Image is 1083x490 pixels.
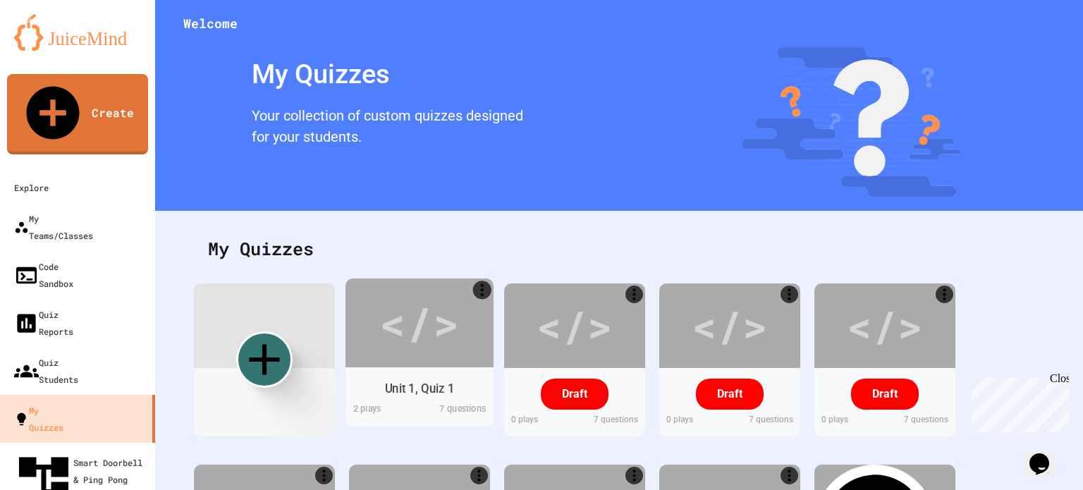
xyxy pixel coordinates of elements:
[696,379,764,410] div: Draft
[14,306,73,340] div: Quiz Reports
[966,372,1069,432] iframe: chat widget
[14,402,63,436] div: My Quizzes
[1024,434,1069,476] iframe: chat widget
[315,467,333,484] a: More
[6,6,97,90] div: Chat with us now!Close
[245,102,530,154] div: Your collection of custom quizzes designed for your students.
[7,74,148,154] a: Create
[847,294,923,357] div: </>
[659,413,730,429] div: 0 play s
[625,286,643,303] a: More
[625,467,643,484] a: More
[345,402,420,419] div: 2 play s
[379,289,459,356] div: </>
[420,402,494,419] div: 7 questions
[885,413,955,429] div: 7 questions
[385,379,455,397] div: Unit 1, Quiz 1
[473,281,491,299] a: More
[14,14,141,51] img: logo-orange.svg
[236,331,293,388] div: Create new
[504,413,575,429] div: 0 play s
[14,179,49,196] div: Explore
[541,379,608,410] div: Draft
[781,286,798,303] a: More
[245,47,530,102] div: My Quizzes
[470,467,488,484] a: More
[781,467,798,484] a: More
[692,294,768,357] div: </>
[575,413,645,429] div: 7 questions
[537,294,613,357] div: </>
[194,221,1044,276] div: My Quizzes
[814,413,885,429] div: 0 play s
[730,413,800,429] div: 7 questions
[14,258,73,292] div: Code Sandbox
[936,286,953,303] a: More
[851,379,919,410] div: Draft
[14,210,93,244] div: My Teams/Classes
[742,47,961,197] img: banner-image-my-quizzes.png
[14,354,78,388] div: Quiz Students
